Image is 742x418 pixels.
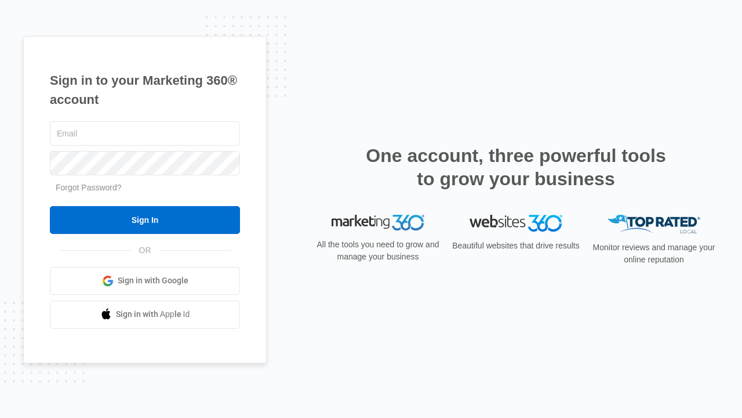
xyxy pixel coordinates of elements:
[131,244,159,257] span: OR
[332,215,424,231] img: Marketing 360
[362,144,670,190] h2: One account, three powerful tools to grow your business
[50,121,240,146] input: Email
[56,183,122,192] a: Forgot Password?
[50,71,240,109] h1: Sign in to your Marketing 360® account
[470,215,562,232] img: Websites 360
[608,215,700,234] img: Top Rated Local
[451,240,581,252] p: Beautiful websites that drive results
[118,275,188,287] span: Sign in with Google
[116,308,190,320] span: Sign in with Apple Id
[50,267,240,295] a: Sign in with Google
[50,206,240,234] input: Sign In
[589,242,719,266] p: Monitor reviews and manage your online reputation
[50,301,240,329] a: Sign in with Apple Id
[313,239,443,263] p: All the tools you need to grow and manage your business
